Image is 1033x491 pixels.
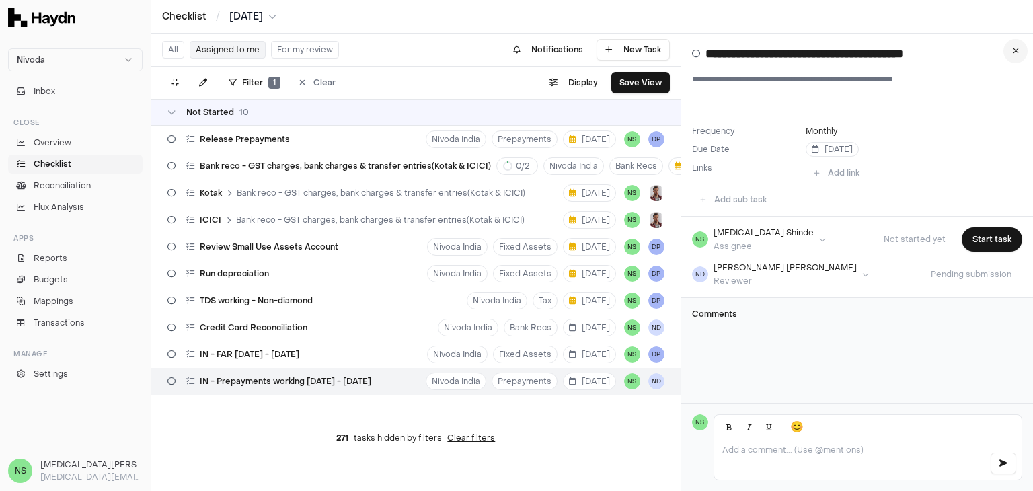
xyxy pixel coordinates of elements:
button: Start task [962,227,1022,252]
button: Clear [291,72,344,93]
span: ND [692,266,708,282]
div: Manage [8,343,143,365]
span: Not started yet [873,234,956,245]
span: ND [648,373,664,389]
span: [DATE] [569,188,610,198]
span: Pending submission [920,269,1022,280]
button: Save View [611,72,670,93]
span: Bank reco - GST charges, bank charges & transfer entries(Kotak & ICICI) [237,188,525,198]
button: Add sub task [692,189,775,211]
nav: breadcrumb [162,10,276,24]
button: [DATE] [563,292,616,309]
img: Haydn Logo [8,8,75,27]
button: NS [624,346,640,363]
a: Overview [8,133,143,152]
button: NS [624,131,640,147]
button: Fixed Assets [493,238,558,256]
button: DP [648,346,664,363]
span: NS [8,459,32,483]
span: Mappings [34,295,73,307]
button: Nivoda India [427,265,488,282]
span: [DATE] [569,134,610,145]
button: NS [624,185,640,201]
div: Apps [8,227,143,249]
div: Assignee [714,241,814,252]
button: NS [624,266,640,282]
div: Reviewer [714,276,857,287]
button: Italic (Ctrl+I) [740,418,759,437]
button: Nivoda India [426,130,486,148]
span: Nivoda [17,54,45,65]
span: 0 / 2 [516,161,529,172]
button: Fixed Assets [493,265,558,282]
span: 1 [268,77,280,89]
a: Transactions [8,313,143,332]
img: JP Smit [648,185,664,201]
button: Display [541,72,606,93]
span: [DATE] [569,376,610,387]
button: JP Smit [648,212,664,228]
span: [DATE] [569,268,610,279]
span: [DATE] [229,10,263,24]
a: Checklist [8,155,143,174]
button: Tax [533,292,558,309]
span: [DATE] [812,144,853,155]
span: DP [648,239,664,255]
span: Bank reco - GST charges, bank charges & transfer entries(Kotak & ICICI) [236,215,525,225]
button: NS [624,373,640,389]
div: [PERSON_NAME] [PERSON_NAME] [714,262,857,273]
button: For my review [271,41,339,59]
label: Due Date [692,144,800,155]
button: Nivoda India [427,238,488,256]
a: Mappings [8,292,143,311]
button: NS [624,239,640,255]
a: Reconciliation [8,176,143,195]
a: Reports [8,249,143,268]
button: NS[MEDICAL_DATA] ShindeAssignee [692,227,826,252]
button: Assigned to me [190,41,266,59]
span: Review Small Use Assets Account [200,241,338,252]
span: NS [624,319,640,336]
span: 😊 [790,419,804,435]
button: [DATE] [563,265,616,282]
button: NS [624,293,640,309]
button: Nivoda India [426,373,486,390]
button: ND [648,319,664,336]
button: [DATE] [563,319,616,336]
button: DP [648,293,664,309]
button: Inbox [8,82,143,101]
a: Settings [8,365,143,383]
label: Frequency [692,126,800,137]
button: Nivoda India [438,319,498,336]
p: [MEDICAL_DATA][EMAIL_ADDRESS][DOMAIN_NAME] [40,471,143,483]
span: Credit Card Reconciliation [200,322,307,333]
button: Prepayments [492,130,558,148]
span: Release Prepayments [200,134,290,145]
span: Transactions [34,317,85,329]
button: ND[PERSON_NAME] [PERSON_NAME]Reviewer [692,262,869,287]
span: [DATE] [569,295,610,306]
button: [DATE] [668,157,722,175]
button: Fixed Assets [493,346,558,363]
span: [DATE] [569,322,610,333]
a: Checklist [162,10,206,24]
span: [DATE] [569,215,610,225]
button: Nivoda India [543,157,604,175]
a: Budgets [8,270,143,289]
button: NS [624,212,640,228]
span: Kotak [200,188,222,198]
button: [DATE] [229,10,276,24]
span: Flux Analysis [34,201,84,213]
span: Reconciliation [34,180,91,192]
span: ICICI [200,215,221,225]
